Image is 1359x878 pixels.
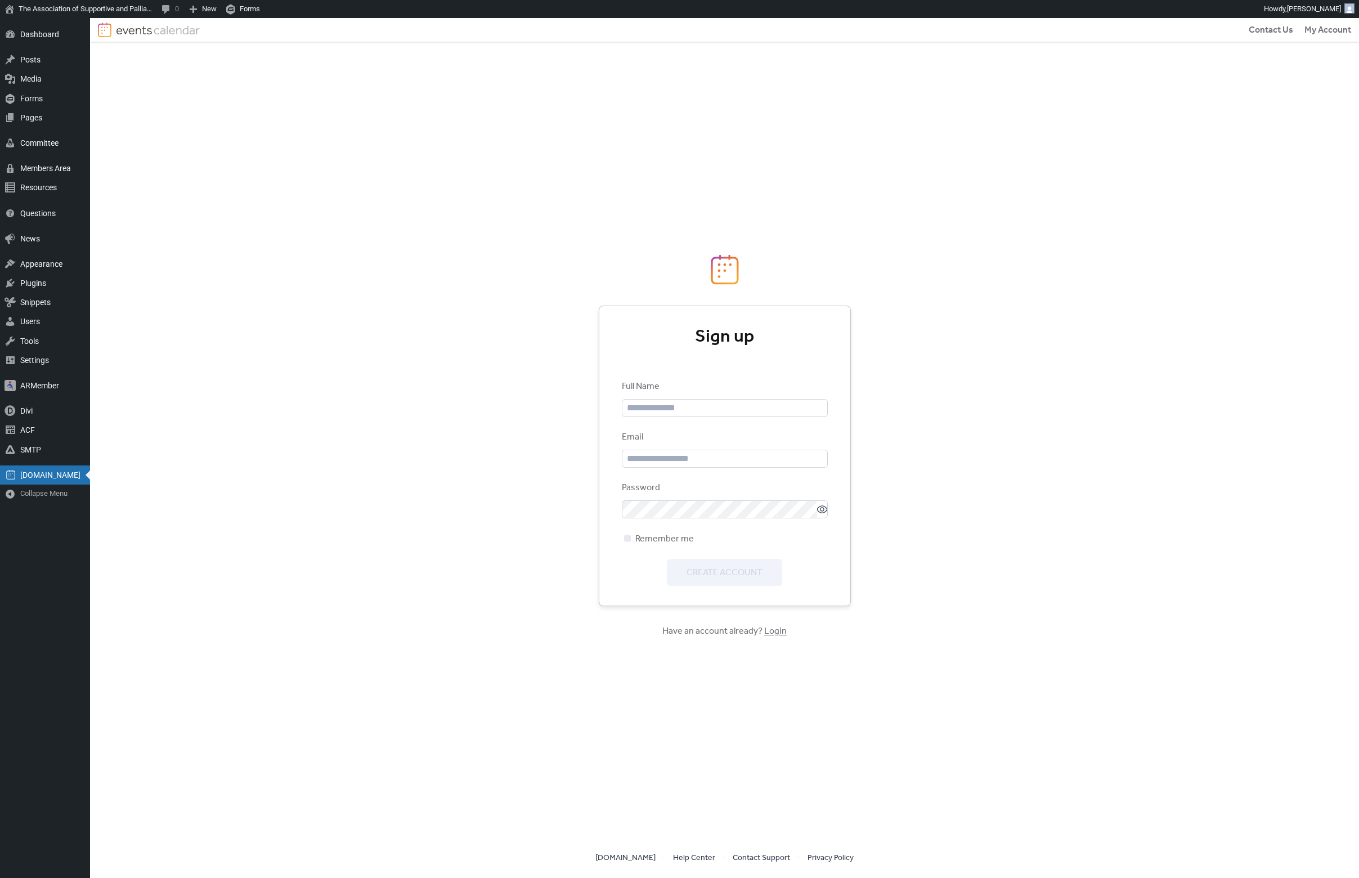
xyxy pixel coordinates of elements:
[1249,23,1293,37] a: Contact Us
[1249,24,1293,37] span: Contact Us
[622,481,826,495] div: Password
[662,625,787,638] span: Have an account already?
[595,852,656,865] span: [DOMAIN_NAME]
[622,326,828,348] div: Sign up
[808,852,854,865] span: Privacy Policy
[622,431,826,444] div: Email
[622,380,826,393] div: Full Name
[711,254,739,285] img: logo
[1304,23,1351,37] a: My Account
[1304,24,1351,37] span: My Account
[808,850,854,864] a: Privacy Policy
[673,850,715,864] a: Help Center
[764,622,787,640] a: Login
[98,23,111,37] img: logo
[635,532,694,546] span: Remember me
[595,850,656,864] a: [DOMAIN_NAME]
[116,23,200,37] img: logotype
[733,850,790,864] a: Contact Support
[673,852,715,865] span: Help Center
[733,852,790,865] span: Contact Support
